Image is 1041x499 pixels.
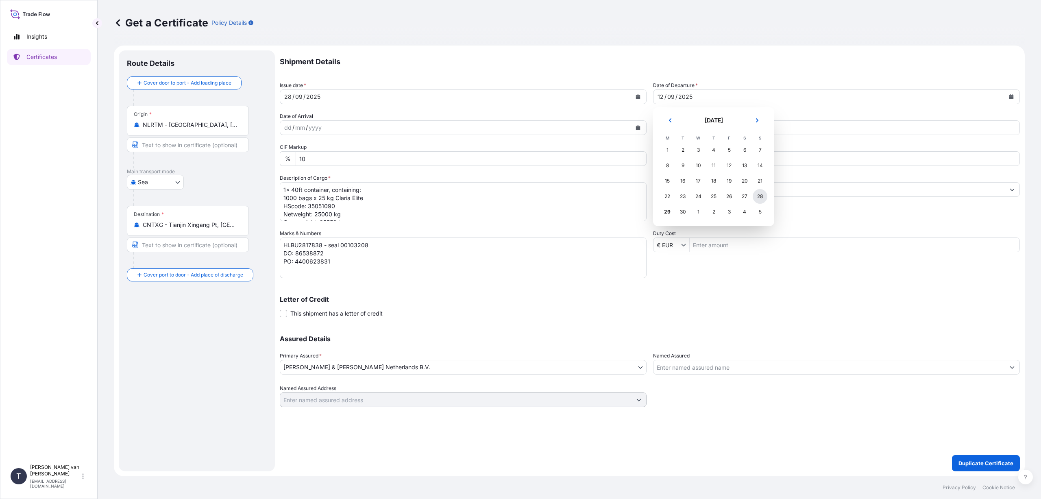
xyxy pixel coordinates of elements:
div: Wednesday 24 September 2025 [691,189,706,204]
div: Wednesday 10 September 2025 [691,158,706,173]
table: September 2025 [660,133,768,220]
div: Monday 22 September 2025 [660,189,675,204]
div: Today, Monday 29 September 2025 [660,205,675,219]
div: Friday 3 October 2025 [722,205,736,219]
div: Saturday 13 September 2025 [737,158,752,173]
div: Tuesday 16 September 2025 [675,174,690,188]
th: T [675,133,690,142]
div: Tuesday 9 September 2025 [675,158,690,173]
div: Sunday 5 October 2025 [753,205,767,219]
div: Tuesday 23 September 2025 [675,189,690,204]
th: M [660,133,675,142]
div: Tuesday 2 September 2025 [675,143,690,157]
div: Saturday 4 October 2025 [737,205,752,219]
div: Sunday 7 September 2025 [753,143,767,157]
div: Thursday 2 October 2025 [706,205,721,219]
h2: [DATE] [684,116,743,124]
th: F [721,133,737,142]
div: Sunday 14 September 2025 [753,158,767,173]
div: Tuesday 30 September 2025 [675,205,690,219]
div: Monday 8 September 2025 [660,158,675,173]
div: Wednesday 17 September 2025 [691,174,706,188]
div: Wednesday 3 September 2025 [691,143,706,157]
th: S [737,133,752,142]
div: Friday 5 September 2025 [722,143,736,157]
div: Wednesday 1 October 2025 [691,205,706,219]
button: Previous [661,114,679,127]
div: Thursday 25 September 2025 [706,189,721,204]
p: Policy Details [211,19,247,27]
div: Friday 12 September 2025 selected [722,158,736,173]
div: Saturday 27 September 2025 [737,189,752,204]
th: T [706,133,721,142]
div: Sunday 21 September 2025 [753,174,767,188]
div: Friday 26 September 2025 [722,189,736,204]
div: Saturday 20 September 2025 [737,174,752,188]
div: Thursday 18 September 2025 [706,174,721,188]
div: Friday 19 September 2025 [722,174,736,188]
div: Thursday 11 September 2025 [706,158,721,173]
div: Monday 15 September 2025 [660,174,675,188]
th: S [752,133,768,142]
th: W [690,133,706,142]
section: Calendar [653,107,774,226]
div: Saturday 6 September 2025 [737,143,752,157]
p: Get a Certificate [114,16,208,29]
div: Sunday 28 September 2025 [753,189,767,204]
div: Thursday 4 September 2025 [706,143,721,157]
button: Next [748,114,766,127]
div: Monday 1 September 2025 [660,143,675,157]
div: September 2025 [660,114,768,220]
